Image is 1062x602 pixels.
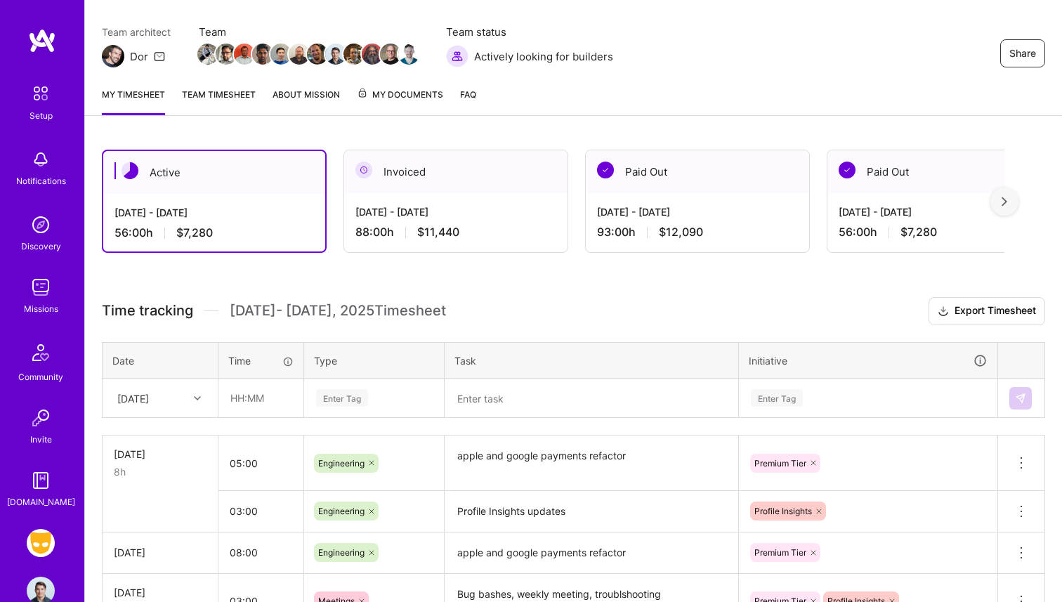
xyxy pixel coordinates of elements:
img: guide book [27,466,55,495]
img: discovery [27,211,55,239]
div: Enter Tag [316,387,368,409]
img: Team Member Avatar [398,44,419,65]
img: Team Member Avatar [380,44,401,65]
input: HH:MM [218,445,303,482]
div: Missions [24,301,58,316]
a: My Documents [357,87,443,115]
img: Paid Out [597,162,614,178]
div: Setup [29,108,53,123]
th: Task [445,342,739,379]
a: Team timesheet [182,87,256,115]
img: Team Member Avatar [343,44,365,65]
img: Team Member Avatar [325,44,346,65]
div: [DOMAIN_NAME] [7,495,75,509]
img: Submit [1015,393,1026,404]
img: Team Member Avatar [197,44,218,65]
a: Team Member Avatar [235,42,254,66]
img: Community [24,336,58,369]
div: [DATE] - [DATE] [355,204,556,219]
div: Discovery [21,239,61,254]
img: Invite [27,404,55,432]
span: Time tracking [102,302,193,320]
textarea: Profile Insights updates [446,492,737,531]
span: Team status [446,25,613,39]
a: Grindr: Mobile + BE + Cloud [23,529,58,557]
div: [DATE] [114,447,206,462]
img: Team Member Avatar [362,44,383,65]
span: Share [1009,46,1036,60]
a: Team Member Avatar [400,42,418,66]
div: Community [18,369,63,384]
a: Team Member Avatar [290,42,308,66]
img: Grindr: Mobile + BE + Cloud [27,529,55,557]
span: Team architect [102,25,171,39]
span: Actively looking for builders [474,49,613,64]
div: 93:00 h [597,225,798,240]
div: Paid Out [827,150,1051,193]
div: Invoiced [344,150,568,193]
img: Active [122,162,138,179]
img: right [1002,197,1007,207]
div: Dor [130,49,148,64]
span: Team [199,25,418,39]
th: Date [103,342,218,379]
div: Active [103,151,325,194]
a: Team Member Avatar [308,42,327,66]
div: [DATE] - [DATE] [839,204,1040,219]
button: Export Timesheet [929,297,1045,325]
a: Team Member Avatar [345,42,363,66]
img: Invoiced [355,162,372,178]
img: Team Member Avatar [234,44,255,65]
img: Actively looking for builders [446,45,468,67]
a: Team Member Avatar [254,42,272,66]
div: [DATE] [117,391,149,405]
div: Enter Tag [751,387,803,409]
span: [DATE] - [DATE] , 2025 Timesheet [230,302,446,320]
span: $7,280 [900,225,937,240]
a: About Mission [273,87,340,115]
div: [DATE] - [DATE] [597,204,798,219]
img: Team Member Avatar [307,44,328,65]
img: setup [26,79,55,108]
img: Team Member Avatar [270,44,291,65]
input: HH:MM [219,379,303,417]
i: icon Download [938,304,949,319]
a: My timesheet [102,87,165,115]
button: Share [1000,39,1045,67]
textarea: apple and google payments refactor [446,437,737,490]
div: Invite [30,432,52,447]
a: Team Member Avatar [327,42,345,66]
span: Engineering [318,506,365,516]
span: $12,090 [659,225,703,240]
div: Paid Out [586,150,809,193]
div: [DATE] [114,545,206,560]
span: $7,280 [176,225,213,240]
span: Premium Tier [754,547,806,558]
span: My Documents [357,87,443,103]
img: Team Member Avatar [289,44,310,65]
img: Paid Out [839,162,855,178]
input: HH:MM [218,492,303,530]
img: Team Architect [102,45,124,67]
span: Engineering [318,547,365,558]
img: Team Member Avatar [216,44,237,65]
a: Team Member Avatar [199,42,217,66]
i: icon Chevron [194,395,201,402]
span: $11,440 [417,225,459,240]
div: [DATE] [114,585,206,600]
th: Type [304,342,445,379]
div: 56:00 h [114,225,314,240]
img: logo [28,28,56,53]
span: Profile Insights [754,506,812,516]
img: Team Member Avatar [252,44,273,65]
a: Team Member Avatar [217,42,235,66]
div: Time [228,353,294,368]
i: icon Mail [154,51,165,62]
span: Premium Tier [754,458,806,469]
div: 56:00 h [839,225,1040,240]
div: 8h [114,464,206,479]
div: Notifications [16,174,66,188]
input: HH:MM [218,534,303,571]
div: Initiative [749,353,988,369]
div: 88:00 h [355,225,556,240]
